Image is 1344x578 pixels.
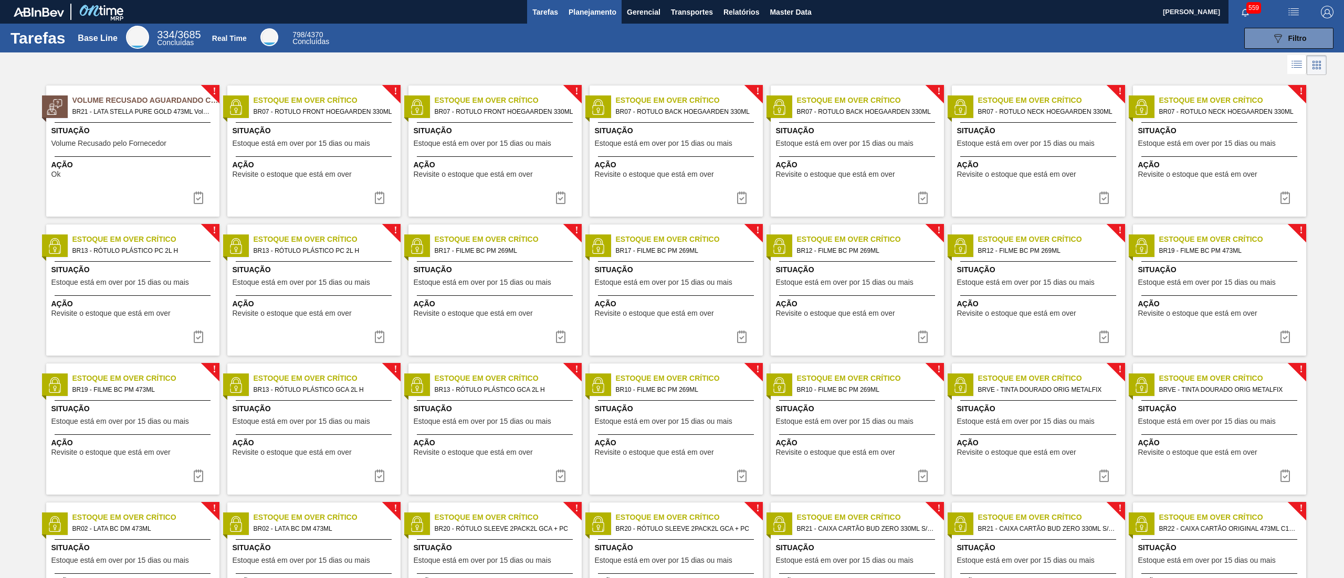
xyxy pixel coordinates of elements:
div: Base Line [126,26,149,49]
span: Ação [51,159,217,170]
span: Situação [233,542,398,553]
span: Ação [51,298,217,309]
span: Estoque em Over Crítico [435,95,582,106]
span: Revisite o estoque que está em over [1138,309,1257,317]
span: Revisite o estoque que está em over [957,448,1076,456]
span: BR02 - LATA BC DM 473ML [72,523,211,534]
span: Situação [776,403,941,414]
img: status [409,377,425,393]
button: icon-task complete [1273,187,1298,208]
div: Completar tarefa: 29812611 [186,187,211,208]
span: ! [1299,227,1303,234]
div: Completar tarefa: 29810859 [729,187,754,208]
span: Revisite o estoque que está em over [414,170,533,178]
span: Revisite o estoque que está em over [595,170,714,178]
div: Base Line [157,30,201,46]
div: Completar tarefa: 29810860 [1091,187,1117,208]
span: Revisite o estoque que está em over [233,448,352,456]
span: ! [937,227,940,234]
span: Estoque em Over Crítico [797,95,944,106]
img: icon-task complete [1098,469,1110,482]
span: Situação [595,403,760,414]
span: Estoque em Over Crítico [254,234,401,245]
span: Ação [233,159,398,170]
img: status [47,99,62,115]
span: Gerencial [627,6,660,18]
img: status [771,377,787,393]
img: status [771,99,787,115]
span: Estoque em Over Crítico [72,234,219,245]
span: Revisite o estoque que está em over [776,448,895,456]
span: Estoque em Over Crítico [978,512,1125,523]
span: Concluídas [157,38,194,47]
span: BR17 - FILME BC PM 269ML [616,245,754,256]
span: Estoque em Over Crítico [616,512,763,523]
img: icon-task complete [554,191,567,204]
div: Completar tarefa: 29810866 [729,465,754,486]
span: ! [1118,88,1121,95]
img: status [47,516,62,532]
span: Situação [957,542,1122,553]
span: Situação [776,542,941,553]
span: Situação [1138,125,1304,136]
span: Ação [51,437,217,448]
img: status [228,99,244,115]
span: Estoque está em over por 15 dias ou mais [776,556,913,564]
span: Situação [1138,403,1304,414]
span: Revisite o estoque que está em over [595,448,714,456]
span: Estoque em Over Crítico [797,373,944,384]
span: ! [756,505,759,512]
span: ! [575,505,578,512]
span: Situação [957,264,1122,275]
span: Ação [595,159,760,170]
img: icon-task complete [917,330,929,343]
span: BRVE - TINTA DOURADO ORIG METALFIX [1159,384,1298,395]
img: icon-task complete [373,330,386,343]
span: Situação [233,125,398,136]
span: Situação [1138,264,1304,275]
h1: Tarefas [10,32,66,44]
img: status [771,238,787,254]
span: Estoque em Over Crítico [978,234,1125,245]
span: BR07 - ROTULO BACK HOEGAARDEN 330ML [797,106,936,117]
button: icon-task complete [729,326,754,347]
span: Situação [776,264,941,275]
span: Estoque está em over por 15 dias ou mais [233,556,370,564]
div: Completar tarefa: 29810863 [910,326,936,347]
button: icon-task-complete [186,187,211,208]
span: Ação [595,298,760,309]
img: icon-task complete [373,469,386,482]
div: Completar tarefa: 29810861 [367,326,392,347]
span: Estoque em Over Crítico [797,234,944,245]
span: ! [394,88,397,95]
span: Estoque está em over por 15 dias ou mais [957,140,1095,147]
button: Notificações [1228,5,1262,19]
div: Completar tarefa: 29810858 [548,187,573,208]
button: icon-task complete [1273,465,1298,486]
img: icon-task complete [554,469,567,482]
img: status [590,516,606,532]
div: Completar tarefa: 29810867 [1273,465,1298,486]
span: Ação [957,159,1122,170]
span: Situação [595,264,760,275]
span: Estoque em Over Crítico [1159,512,1306,523]
img: status [1133,99,1149,115]
img: icon-task complete [192,469,205,482]
img: status [228,238,244,254]
img: icon-task complete [736,330,748,343]
span: Estoque em Over Crítico [978,373,1125,384]
img: userActions [1287,6,1300,18]
span: Situação [51,542,217,553]
img: status [409,238,425,254]
button: icon-task complete [1273,326,1298,347]
span: Situação [233,403,398,414]
span: Estoque em Over Crítico [72,373,219,384]
span: ! [756,366,759,373]
span: Estoque está em over por 15 dias ou mais [414,418,551,425]
span: ! [1118,505,1121,512]
span: Situação [233,264,398,275]
span: Estoque em Over Crítico [616,95,763,106]
button: icon-task complete [910,326,936,347]
button: icon-task complete [186,465,211,486]
span: Estoque está em over por 15 dias ou mais [414,279,551,286]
